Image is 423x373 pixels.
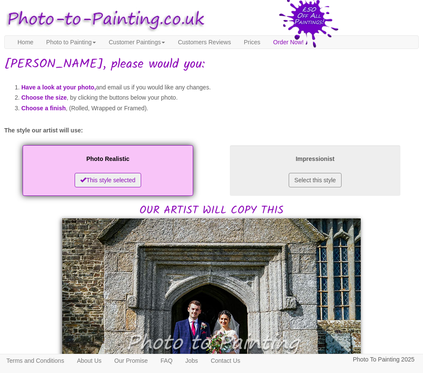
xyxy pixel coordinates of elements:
[238,36,267,49] a: Prices
[4,143,419,216] h2: OUR ARTIST WILL COPY THIS
[179,354,205,367] a: Jobs
[238,154,392,164] p: Impressionist
[267,36,310,49] a: Order Now!
[11,36,40,49] a: Home
[70,354,108,367] a: About Us
[4,57,419,72] h1: [PERSON_NAME], please would you:
[102,36,171,49] a: Customer Paintings
[75,173,141,187] button: This style selected
[21,92,419,103] li: , by clicking the buttons below your photo.
[31,154,185,164] p: Photo Realistic
[289,173,341,187] button: Select this style
[21,94,67,101] span: Choose the size
[108,354,154,367] a: Our Promise
[154,354,179,367] a: FAQ
[204,354,246,367] a: Contact Us
[40,36,102,49] a: Photo to Painting
[21,82,419,93] li: and email us if you would like any changes.
[171,36,237,49] a: Customers Reviews
[353,354,414,365] p: Photo To Painting 2025
[4,126,83,135] label: The style our artist will use:
[21,103,419,114] li: , (Rolled, Wrapped or Framed).
[21,84,96,91] span: Have a look at your photo,
[21,105,66,112] span: Choose a finish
